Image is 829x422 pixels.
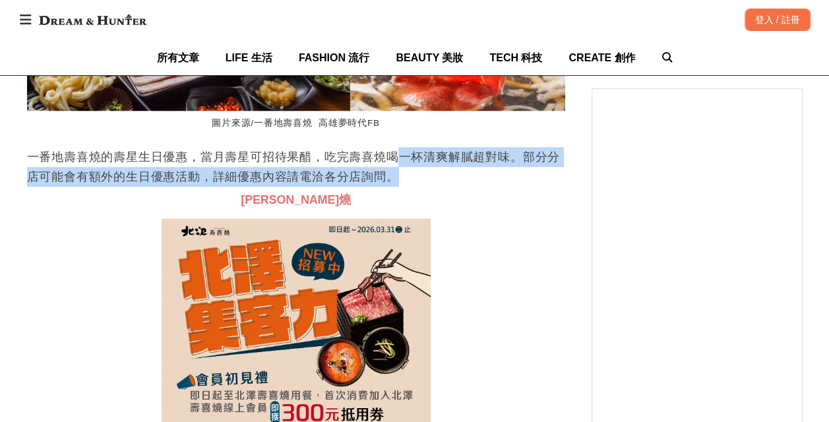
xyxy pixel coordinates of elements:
[396,40,463,75] a: BEAUTY 美妝
[27,111,565,136] figcaption: 圖片來源/一番地壽喜燒 高雄夢時代FB
[32,8,153,32] img: Dream & Hunter
[568,40,635,75] a: CREATE 創作
[226,52,272,63] span: LIFE 生活
[157,52,199,63] span: 所有文章
[568,52,635,63] span: CREATE 創作
[396,52,463,63] span: BEAUTY 美妝
[489,52,542,63] span: TECH 科技
[299,52,370,63] span: FASHION 流行
[157,40,199,75] a: 所有文章
[226,40,272,75] a: LIFE 生活
[489,40,542,75] a: TECH 科技
[27,147,565,187] p: 一番地壽喜燒的壽星生日優惠，當月壽星可招待果醋，吃完壽喜燒喝一杯清爽解膩超對味。部分分店可能會有額外的生日優惠活動，詳細優惠內容請電洽各分店詢問。
[241,193,351,206] span: [PERSON_NAME]燒
[745,9,811,31] div: 登入 / 註冊
[299,40,370,75] a: FASHION 流行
